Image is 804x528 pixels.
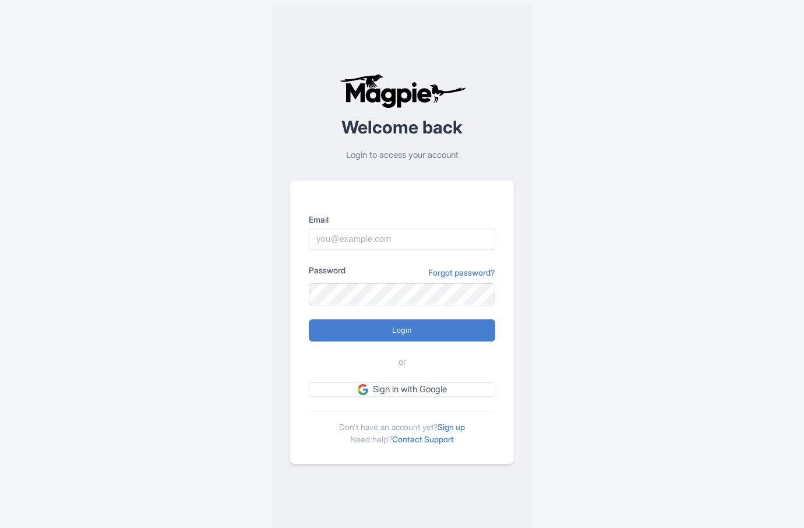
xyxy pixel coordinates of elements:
[309,382,495,397] a: Sign in with Google
[309,264,345,276] label: Password
[309,213,495,226] label: Email
[392,434,454,444] a: Contact Support
[309,411,495,445] div: Don't have an account yet? Need help?
[290,149,514,162] p: Login to access your account
[358,384,368,395] img: google.svg
[309,319,495,342] input: Login
[309,228,495,250] input: you@example.com
[438,422,465,432] a: Sign up
[337,73,468,108] img: logo-ab69f6fb50320c5b225c76a69d11143b.png
[428,266,495,279] a: Forgot password?
[290,118,514,137] h2: Welcome back
[399,355,406,369] span: or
